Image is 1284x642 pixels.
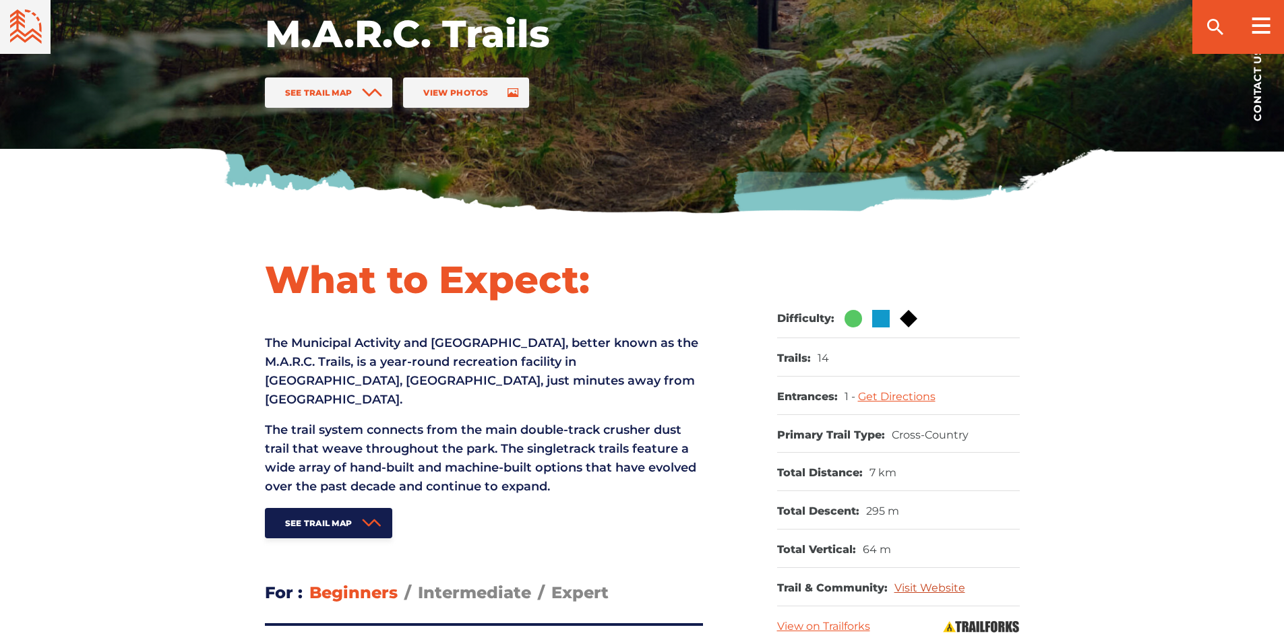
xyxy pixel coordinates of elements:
ion-icon: search [1204,16,1226,38]
a: Get Directions [858,390,936,403]
h1: M.A.R.C. Trails [265,10,696,57]
h1: What to Expect: [265,256,703,303]
img: Trailforks [942,620,1020,633]
dt: Trail & Community: [777,581,888,596]
span: Contact us [1252,48,1262,121]
a: Contact us [1230,27,1284,141]
dd: Cross-Country [892,428,969,443]
dd: 14 [818,352,829,366]
p: The Municipal Activity and [GEOGRAPHIC_DATA], better known as the M.A.R.C. Trails, is a year-roun... [265,333,703,409]
img: Blue Square [872,310,890,327]
a: View on Trailforks [777,620,870,633]
dd: 7 km [869,466,896,480]
span: Beginners [309,583,398,602]
dt: Total Vertical: [777,543,856,557]
a: See Trail Map [265,77,393,108]
a: View Photos [403,77,528,108]
span: See Trail Map [285,88,353,98]
span: 1 [845,390,858,403]
dt: Difficulty: [777,312,834,326]
span: Intermediate [418,583,531,602]
span: View Photos [423,88,488,98]
img: Green Circle [845,310,862,327]
dt: Total Descent: [777,505,859,519]
img: Black Diamond [900,310,917,327]
dt: Entrances: [777,390,838,404]
a: See Trail Map [265,508,393,538]
dt: Primary Trail Type: [777,428,885,443]
dd: 64 m [863,543,891,557]
dt: Total Distance: [777,466,863,480]
dd: 295 m [866,505,899,519]
a: Visit Website [894,581,965,594]
h3: For [265,579,303,607]
span: Expert [551,583,609,602]
span: See Trail Map [285,518,353,528]
dt: Trails: [777,352,811,366]
p: The trail system connects from the main double-track crusher dust trail that weave throughout the... [265,420,703,496]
